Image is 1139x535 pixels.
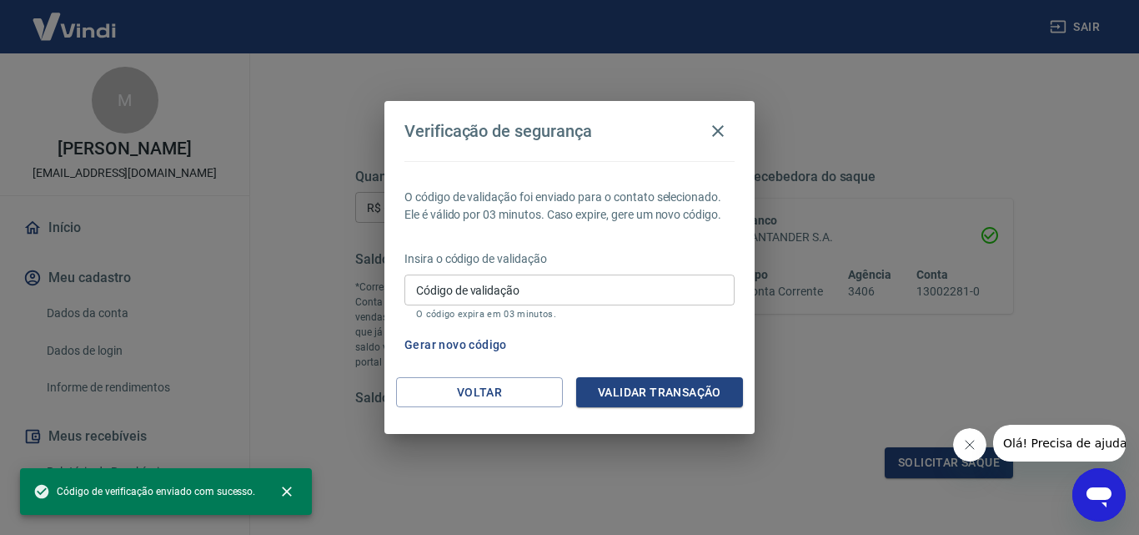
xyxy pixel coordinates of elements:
[404,250,735,268] p: Insira o código de validação
[953,428,986,462] iframe: Fechar mensagem
[33,483,255,500] span: Código de verificação enviado com sucesso.
[404,189,735,224] p: O código de validação foi enviado para o contato selecionado. Ele é válido por 03 minutos. Caso e...
[396,377,563,408] button: Voltar
[416,309,723,320] p: O código expira em 03 minutos.
[1072,468,1126,522] iframe: Botão para abrir a janela de mensagens
[268,473,305,510] button: close
[576,377,743,408] button: Validar transação
[993,425,1126,462] iframe: Mensagem da empresa
[398,330,514,361] button: Gerar novo código
[404,121,592,141] h4: Verificação de segurança
[10,12,140,25] span: Olá! Precisa de ajuda?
